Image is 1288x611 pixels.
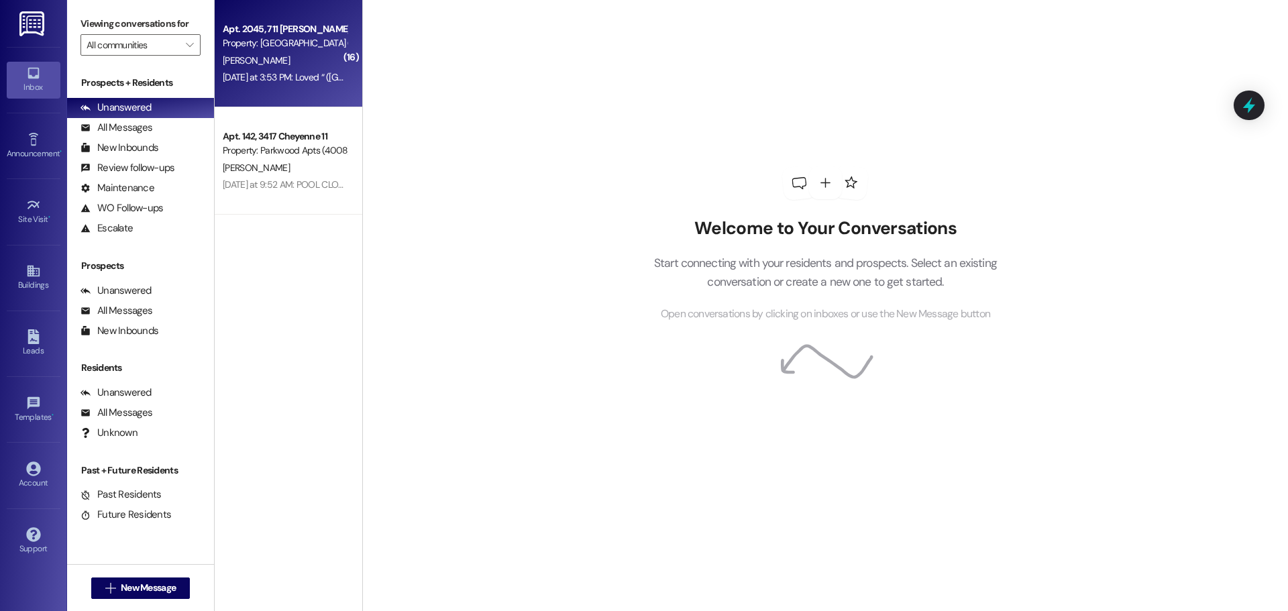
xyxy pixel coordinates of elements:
span: • [60,147,62,156]
span: • [48,213,50,222]
div: Escalate [80,221,133,235]
div: Unanswered [80,101,152,115]
label: Viewing conversations for [80,13,201,34]
span: • [52,410,54,420]
div: Unanswered [80,386,152,400]
div: All Messages [80,121,152,135]
h2: Welcome to Your Conversations [633,218,1017,239]
div: New Inbounds [80,324,158,338]
div: Past + Future Residents [67,463,214,478]
div: New Inbounds [80,141,158,155]
div: Maintenance [80,181,154,195]
img: ResiDesk Logo [19,11,47,36]
a: Account [7,457,60,494]
a: Leads [7,325,60,362]
div: All Messages [80,406,152,420]
a: Templates • [7,392,60,428]
span: [PERSON_NAME] [223,162,290,174]
button: New Message [91,577,191,599]
div: Prospects + Residents [67,76,214,90]
div: Property: Parkwood Apts (4008) [223,144,347,158]
div: Past Residents [80,488,162,502]
p: Start connecting with your residents and prospects. Select an existing conversation or create a n... [633,254,1017,292]
i:  [105,583,115,594]
div: WO Follow-ups [80,201,163,215]
span: Open conversations by clicking on inboxes or use the New Message button [661,306,990,323]
div: Residents [67,361,214,375]
div: Property: [GEOGRAPHIC_DATA] (4027) [223,36,347,50]
div: Unknown [80,426,138,440]
a: Buildings [7,260,60,296]
input: All communities [87,34,179,56]
div: Prospects [67,259,214,273]
a: Support [7,523,60,559]
div: Apt. 2045, 711 [PERSON_NAME] F [223,22,347,36]
div: [DATE] at 3:53 PM: Loved “ ([GEOGRAPHIC_DATA] (4027)): Good morning, I was inform water will be s... [223,71,953,83]
div: Future Residents [80,508,171,522]
div: Apt. 142, 3417 Cheyenne 11 [223,129,347,144]
span: New Message [121,581,176,595]
span: [PERSON_NAME] [223,54,290,66]
i:  [186,40,193,50]
div: Review follow-ups [80,161,174,175]
a: Inbox [7,62,60,98]
div: All Messages [80,304,152,318]
div: Unanswered [80,284,152,298]
a: Site Visit • [7,194,60,230]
